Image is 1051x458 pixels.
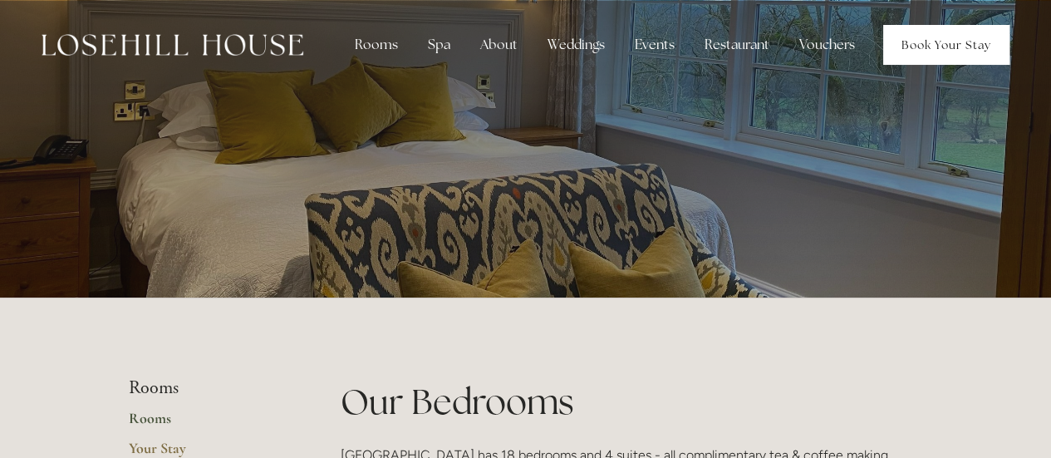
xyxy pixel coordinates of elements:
div: About [467,28,531,62]
img: Losehill House [42,34,303,56]
div: Events [621,28,688,62]
div: Weddings [534,28,618,62]
div: Rooms [341,28,411,62]
a: Rooms [129,409,287,439]
a: Book Your Stay [883,25,1009,65]
a: Vouchers [786,28,868,62]
div: Spa [415,28,464,62]
div: Restaurant [691,28,783,62]
h1: Our Bedrooms [341,377,923,426]
li: Rooms [129,377,287,399]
